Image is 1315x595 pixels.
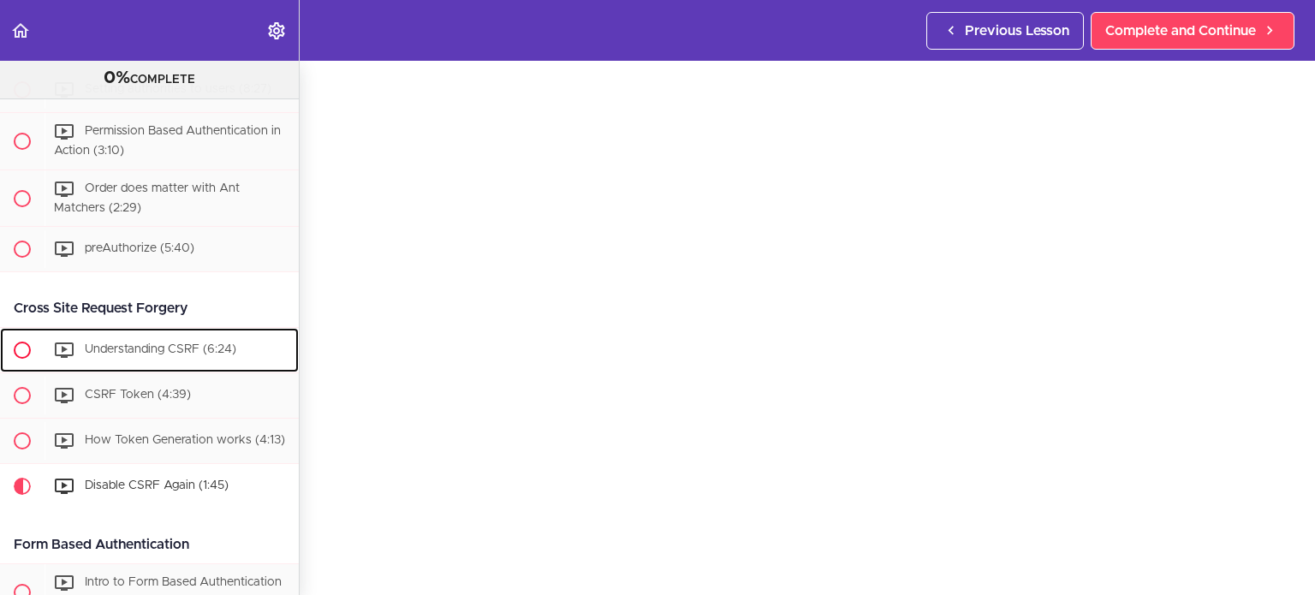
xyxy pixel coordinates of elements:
[54,182,240,214] span: Order does matter with Ant Matchers (2:29)
[965,21,1069,41] span: Previous Lesson
[334,53,1281,586] iframe: Video Player
[85,480,229,492] span: Disable CSRF Again (1:45)
[104,69,130,86] span: 0%
[85,243,194,255] span: preAuthorize (5:40)
[85,435,285,447] span: How Token Generation works (4:13)
[1091,12,1294,50] a: Complete and Continue
[1105,21,1256,41] span: Complete and Continue
[926,12,1084,50] a: Previous Lesson
[85,390,191,402] span: CSRF Token (4:39)
[21,68,277,90] div: COMPLETE
[85,344,236,356] span: Understanding CSRF (6:24)
[266,21,287,41] svg: Settings Menu
[54,125,281,157] span: Permission Based Authentication in Action (3:10)
[10,21,31,41] svg: Back to course curriculum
